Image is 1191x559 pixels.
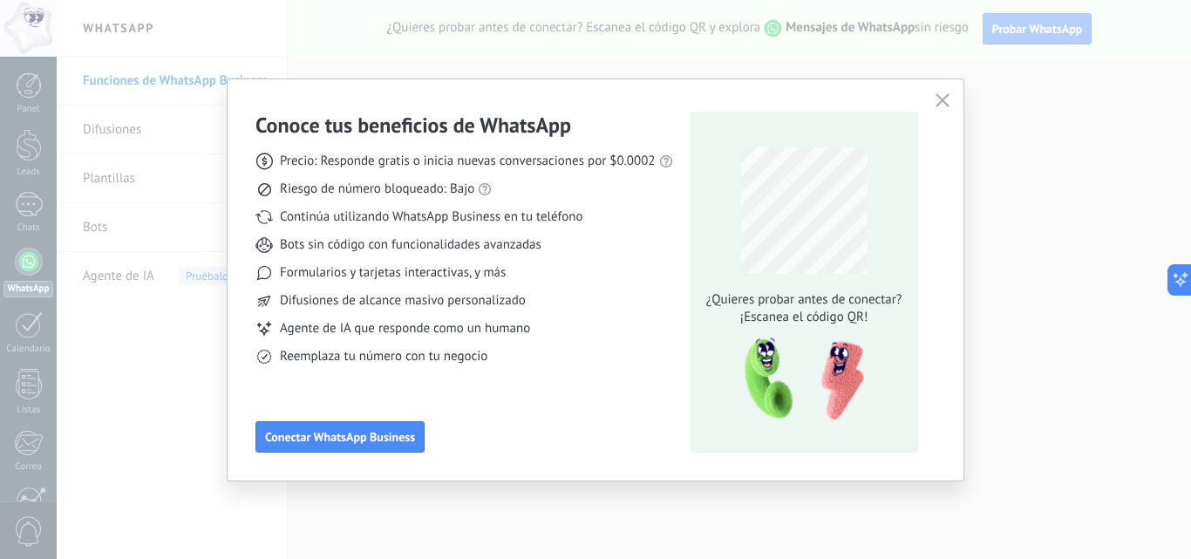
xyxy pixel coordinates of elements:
span: Precio: Responde gratis o inicia nuevas conversaciones por $0.0002 [280,153,656,170]
span: Difusiones de alcance masivo personalizado [280,292,526,310]
span: Riesgo de número bloqueado: Bajo [280,181,474,198]
button: Conectar WhatsApp Business [255,421,425,453]
span: ¡Escanea el código QR! [701,309,907,326]
span: Bots sin código con funcionalidades avanzadas [280,236,541,254]
span: Conectar WhatsApp Business [265,431,415,443]
span: ¿Quieres probar antes de conectar? [701,291,907,309]
span: Formularios y tarjetas interactivas, y más [280,264,506,282]
span: Reemplaza tu número con tu negocio [280,348,487,365]
img: qr-pic-1x.png [730,333,868,426]
h3: Conoce tus beneficios de WhatsApp [255,112,571,139]
span: Continúa utilizando WhatsApp Business en tu teléfono [280,208,582,226]
span: Agente de IA que responde como un humano [280,320,530,337]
